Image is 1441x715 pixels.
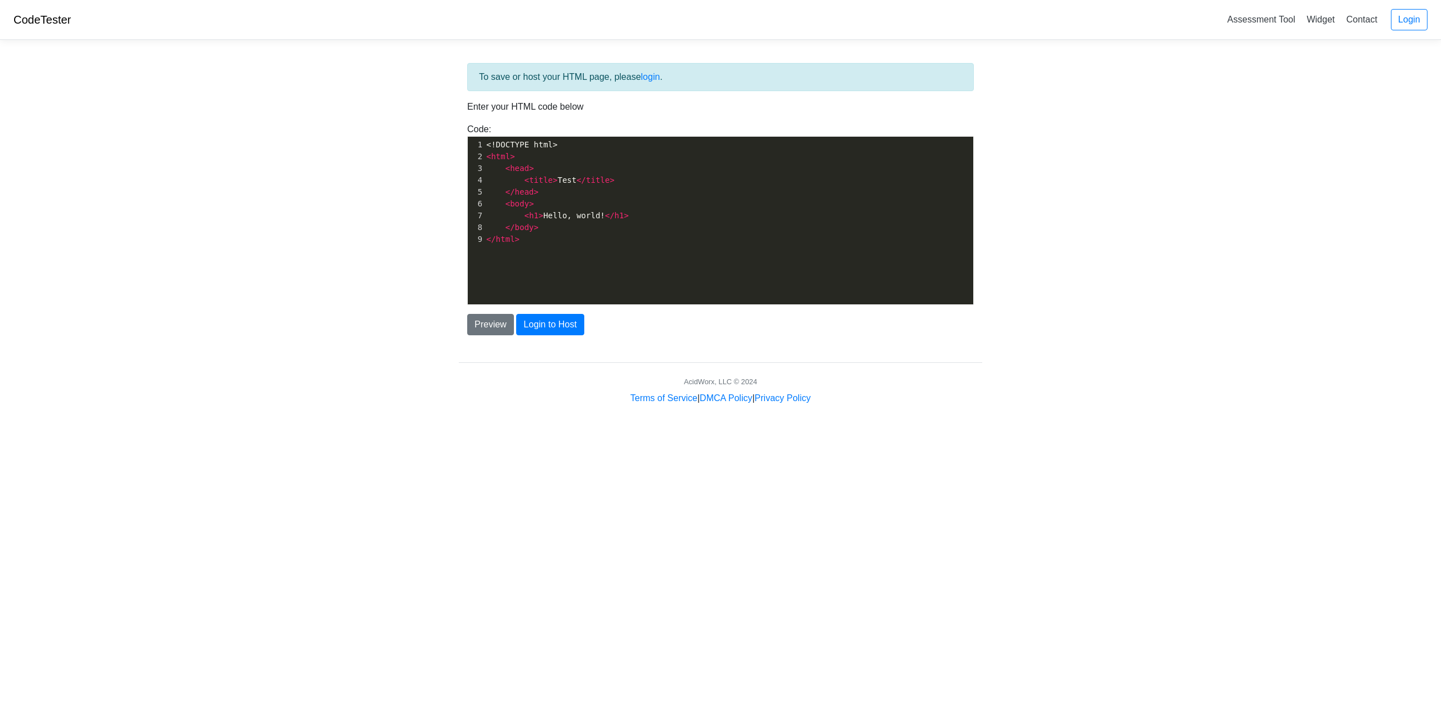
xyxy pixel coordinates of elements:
[515,235,520,244] span: >
[468,198,484,210] div: 6
[529,199,534,208] span: >
[505,187,515,196] span: </
[510,164,529,173] span: head
[1391,9,1427,30] a: Login
[486,152,491,161] span: <
[755,393,811,403] a: Privacy Policy
[468,174,484,186] div: 4
[534,187,538,196] span: >
[684,376,757,387] div: AcidWorx, LLC © 2024
[468,222,484,233] div: 8
[641,72,660,82] a: login
[553,176,557,185] span: >
[459,123,982,305] div: Code:
[486,235,496,244] span: </
[468,151,484,163] div: 2
[700,393,752,403] a: DMCA Policy
[529,211,539,220] span: h1
[615,211,624,220] span: h1
[468,139,484,151] div: 1
[486,140,557,149] span: <!DOCTYPE html>
[605,211,615,220] span: </
[468,233,484,245] div: 9
[586,176,610,185] span: title
[529,164,534,173] span: >
[630,393,697,403] a: Terms of Service
[1342,10,1382,29] a: Contact
[505,223,515,232] span: </
[468,210,484,222] div: 7
[505,199,510,208] span: <
[491,152,510,161] span: html
[529,176,553,185] span: title
[505,164,510,173] span: <
[534,223,538,232] span: >
[1302,10,1339,29] a: Widget
[467,63,974,91] div: To save or host your HTML page, please .
[1223,10,1300,29] a: Assessment Tool
[515,223,534,232] span: body
[524,176,529,185] span: <
[468,163,484,174] div: 3
[524,211,529,220] span: <
[496,235,515,244] span: html
[516,314,584,335] button: Login to Host
[515,187,534,196] span: head
[467,314,514,335] button: Preview
[539,211,543,220] span: >
[630,392,811,405] div: | |
[624,211,628,220] span: >
[486,176,615,185] span: Test
[14,14,71,26] a: CodeTester
[610,176,614,185] span: >
[468,186,484,198] div: 5
[510,152,514,161] span: >
[510,199,529,208] span: body
[467,100,974,114] p: Enter your HTML code below
[576,176,586,185] span: </
[486,211,629,220] span: Hello, world!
